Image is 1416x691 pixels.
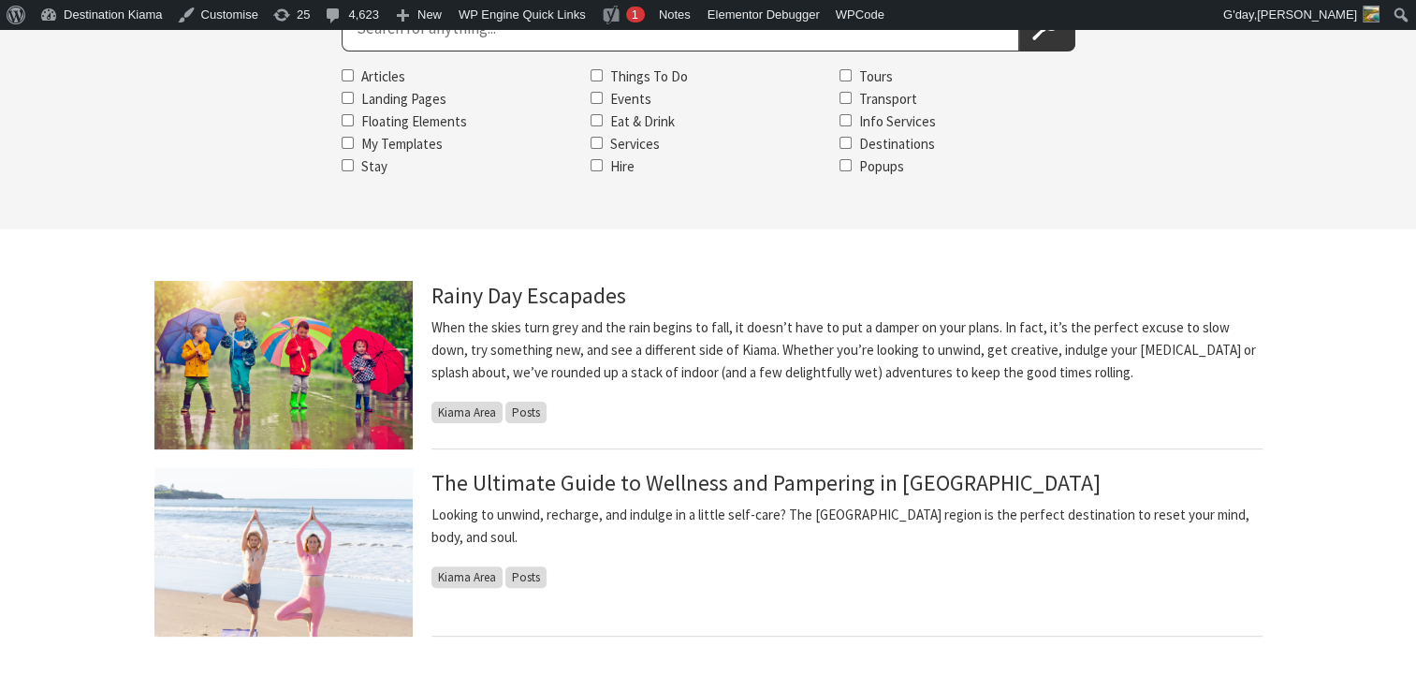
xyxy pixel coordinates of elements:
a: Rainy Day Escapades [431,281,626,310]
label: Eat & Drink [610,112,675,130]
label: My Templates [361,135,443,153]
p: Looking to unwind, recharge, and indulge in a little self-care? The [GEOGRAPHIC_DATA] region is t... [431,504,1263,549]
label: Popups [859,157,904,175]
label: Tours [859,67,893,85]
span: Kiama Area [431,566,503,588]
label: Landing Pages [361,90,446,108]
span: Posts [505,566,547,588]
span: 1 [632,7,638,22]
span: [PERSON_NAME] [1257,7,1357,22]
label: Things To Do [610,67,688,85]
img: Rainy Days in the Kiama Region [154,281,413,449]
span: Posts [505,402,547,423]
label: Hire [610,157,635,175]
label: Floating Elements [361,112,467,130]
label: Events [610,90,651,108]
label: Transport [859,90,917,108]
a: The Ultimate Guide to Wellness and Pampering in [GEOGRAPHIC_DATA] [431,468,1101,497]
label: Services [610,135,660,153]
label: Info Services [859,112,936,130]
p: When the skies turn grey and the rain begins to fall, it doesn’t have to put a damper on your pla... [431,316,1263,384]
label: Stay [361,157,387,175]
span: Kiama Area [431,402,503,423]
label: Articles [361,67,405,85]
label: Destinations [859,135,935,153]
